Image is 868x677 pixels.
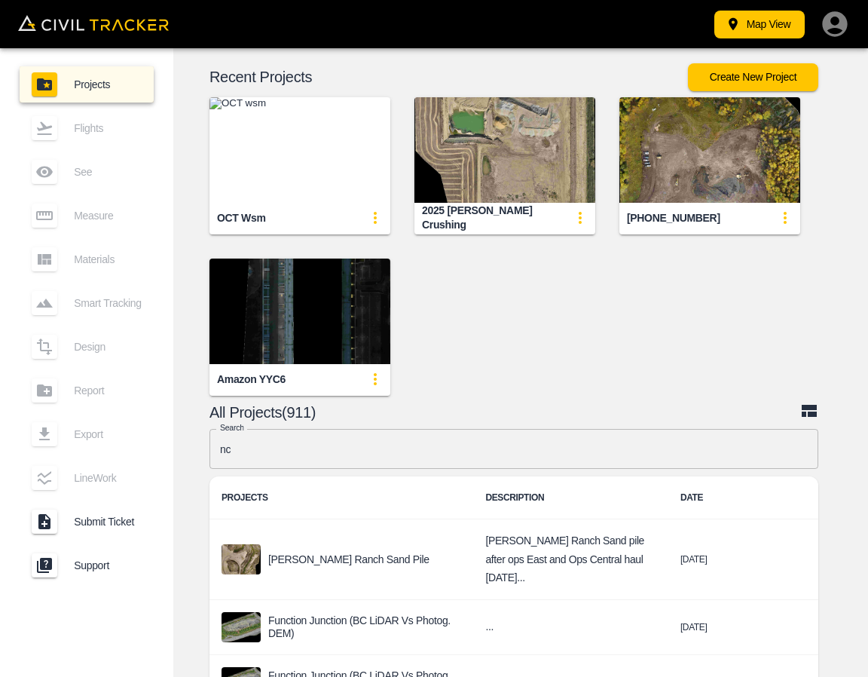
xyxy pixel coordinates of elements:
th: DESCRIPTION [473,476,668,519]
span: Submit Ticket [74,516,142,528]
h6: ... [485,617,656,636]
img: OCT wsm [209,97,390,203]
img: project-image [222,544,261,574]
th: DATE [668,476,836,519]
a: Support [20,547,154,584]
td: [DATE] [668,599,836,654]
p: Function Junction (BC LiDAR vs Photog. DEM) [268,614,461,639]
p: Recent Projects [209,71,688,83]
img: project-image [222,612,261,642]
img: Civil Tracker [18,15,169,31]
button: update-card-details [565,203,595,233]
span: Projects [74,78,142,90]
p: All Projects(911) [209,406,800,418]
button: update-card-details [360,203,390,233]
button: update-card-details [770,203,800,233]
button: Create New Project [688,63,818,91]
div: Amazon YYC6 [217,372,286,387]
td: [DATE] [668,519,836,600]
div: 2025 [PERSON_NAME] Crushing [422,204,565,231]
h6: Adams Ranch Sand pile after ops East and Ops Central haul September 12,2025 [485,531,656,587]
img: 2025 Dingman Crushing [414,97,595,203]
button: Map View [714,11,805,38]
div: OCT wsm [217,211,266,225]
div: [PHONE_NUMBER] [627,211,720,225]
button: update-card-details [360,364,390,394]
a: Submit Ticket [20,504,154,540]
a: Projects [20,66,154,103]
img: Amazon YYC6 [209,259,390,364]
img: 2944-25-005 [619,97,800,203]
th: PROJECTS [209,476,473,519]
span: Support [74,559,142,571]
p: [PERSON_NAME] Ranch Sand pile [268,553,429,565]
